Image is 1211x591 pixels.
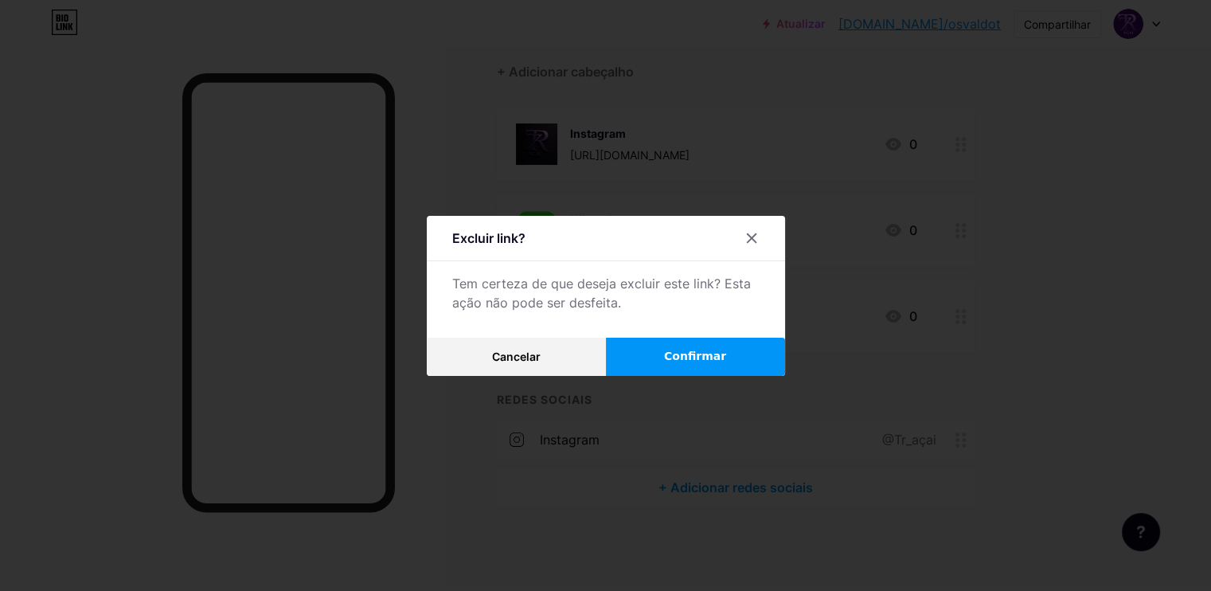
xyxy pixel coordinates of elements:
[452,276,751,311] font: Tem certeza de que deseja excluir este link? Esta ação não pode ser desfeita.
[492,350,541,363] font: Cancelar
[452,230,525,246] font: Excluir link?
[664,350,726,362] font: Confirmar
[427,338,606,376] button: Cancelar
[606,338,785,376] button: Confirmar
